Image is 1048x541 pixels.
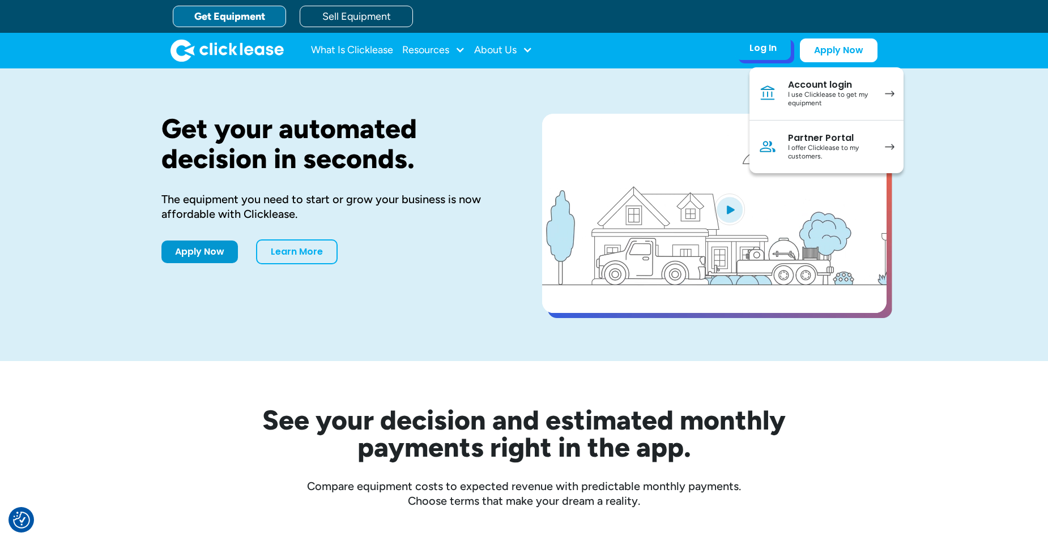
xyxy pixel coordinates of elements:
div: Account login [788,79,874,91]
img: Person icon [759,138,777,156]
a: Apply Now [161,241,238,263]
div: About Us [474,39,532,62]
div: Log In [749,42,777,54]
a: Partner PortalI offer Clicklease to my customers. [749,121,904,173]
div: Resources [402,39,465,62]
div: I offer Clicklease to my customers. [788,144,874,161]
a: Apply Now [800,38,877,62]
div: Compare equipment costs to expected revenue with predictable monthly payments. Choose terms that ... [161,479,887,508]
button: Consent Preferences [13,512,30,529]
a: Account loginI use Clicklease to get my equipment [749,67,904,121]
img: Revisit consent button [13,512,30,529]
img: Clicklease logo [171,39,284,62]
img: arrow [885,144,894,150]
a: Sell Equipment [300,6,413,27]
div: I use Clicklease to get my equipment [788,91,874,108]
a: home [171,39,284,62]
h1: Get your automated decision in seconds. [161,114,506,174]
div: Partner Portal [788,132,874,144]
h2: See your decision and estimated monthly payments right in the app. [207,406,841,461]
img: Blue play button logo on a light blue circular background [714,194,745,225]
a: open lightbox [542,114,887,313]
a: Learn More [256,239,338,264]
nav: Log In [749,67,904,173]
div: The equipment you need to start or grow your business is now affordable with Clicklease. [161,192,506,221]
a: Get Equipment [173,6,286,27]
a: What Is Clicklease [311,39,393,62]
img: Bank icon [759,84,777,102]
img: arrow [885,91,894,97]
